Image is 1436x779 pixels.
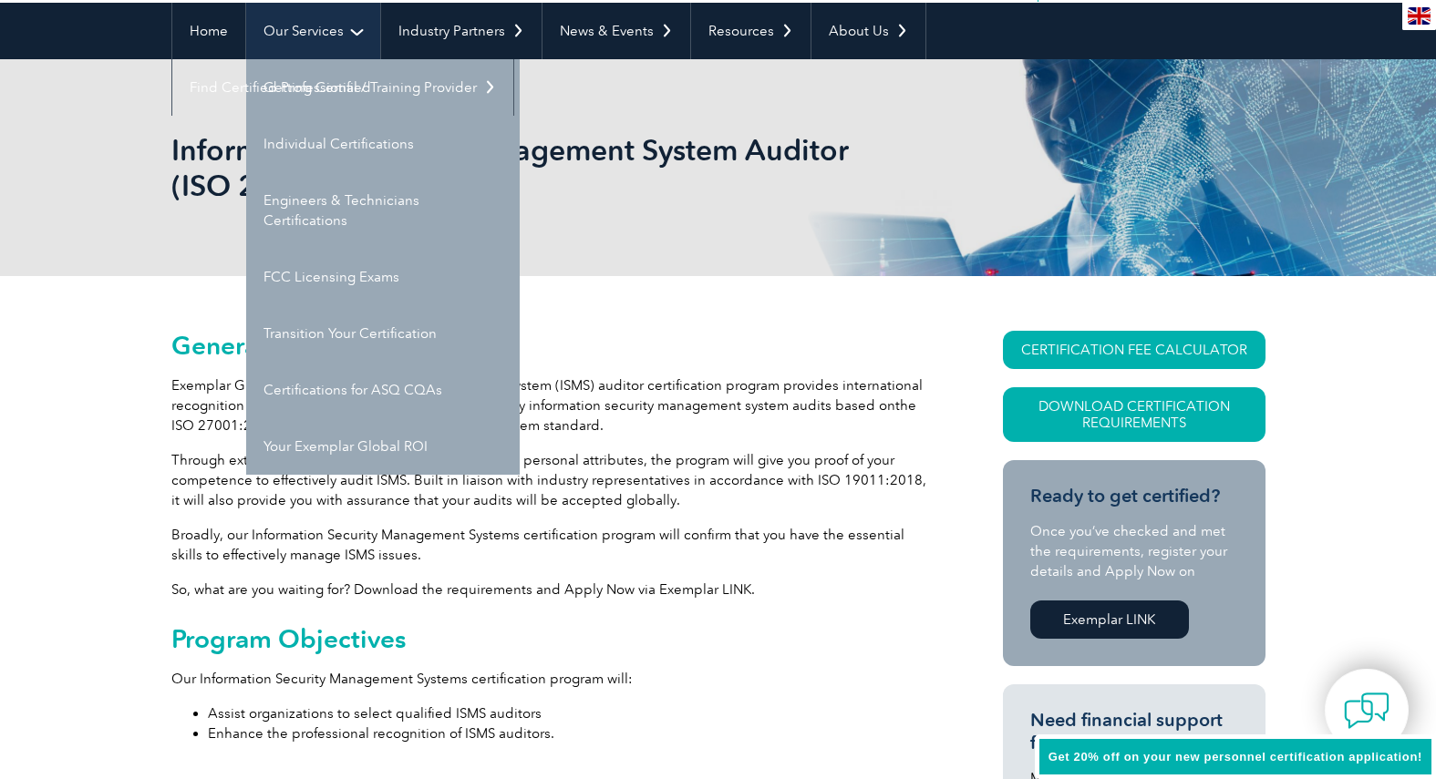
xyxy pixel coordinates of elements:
[811,3,925,59] a: About Us
[171,450,937,510] p: Through extensive examination of your knowledge and personal attributes, the program will give yo...
[171,132,872,203] h1: Information Security Management System Auditor (ISO 27001)
[1003,331,1266,369] a: CERTIFICATION FEE CALCULATOR
[246,305,520,362] a: Transition Your Certification
[691,3,811,59] a: Resources
[246,362,520,418] a: Certifications for ASQ CQAs
[493,397,895,414] span: party information security management system audits based on
[171,579,937,600] p: So, what are you waiting for? Download the requirements and Apply Now via Exemplar LINK.
[171,525,937,565] p: Broadly, our Information Security Management Systems certification program will confirm that you ...
[172,3,245,59] a: Home
[208,703,937,723] li: Assist organizations to select qualified ISMS auditors
[1344,688,1390,733] img: contact-chat.png
[246,249,520,305] a: FCC Licensing Exams
[171,624,937,653] h2: Program Objectives
[172,59,513,116] a: Find Certified Professional / Training Provider
[208,723,937,743] li: Enhance the professional recognition of ISMS auditors.
[1408,7,1431,25] img: en
[1030,709,1238,754] h3: Need financial support from your employer?
[246,116,520,172] a: Individual Certifications
[1030,600,1189,639] a: Exemplar LINK
[542,3,690,59] a: News & Events
[381,3,542,59] a: Industry Partners
[171,375,937,436] p: Exemplar Global’s Information Security Management System (ISMS) auditor certification program pro...
[171,331,937,360] h2: General Overview
[246,172,520,249] a: Engineers & Technicians Certifications
[1003,387,1266,442] a: Download Certification Requirements
[1030,485,1238,507] h3: Ready to get certified?
[1030,521,1238,581] p: Once you’ve checked and met the requirements, register your details and Apply Now on
[246,418,520,475] a: Your Exemplar Global ROI
[171,669,937,689] p: Our Information Security Management Systems certification program will:
[246,3,380,59] a: Our Services
[1049,750,1422,764] span: Get 20% off on your new personnel certification application!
